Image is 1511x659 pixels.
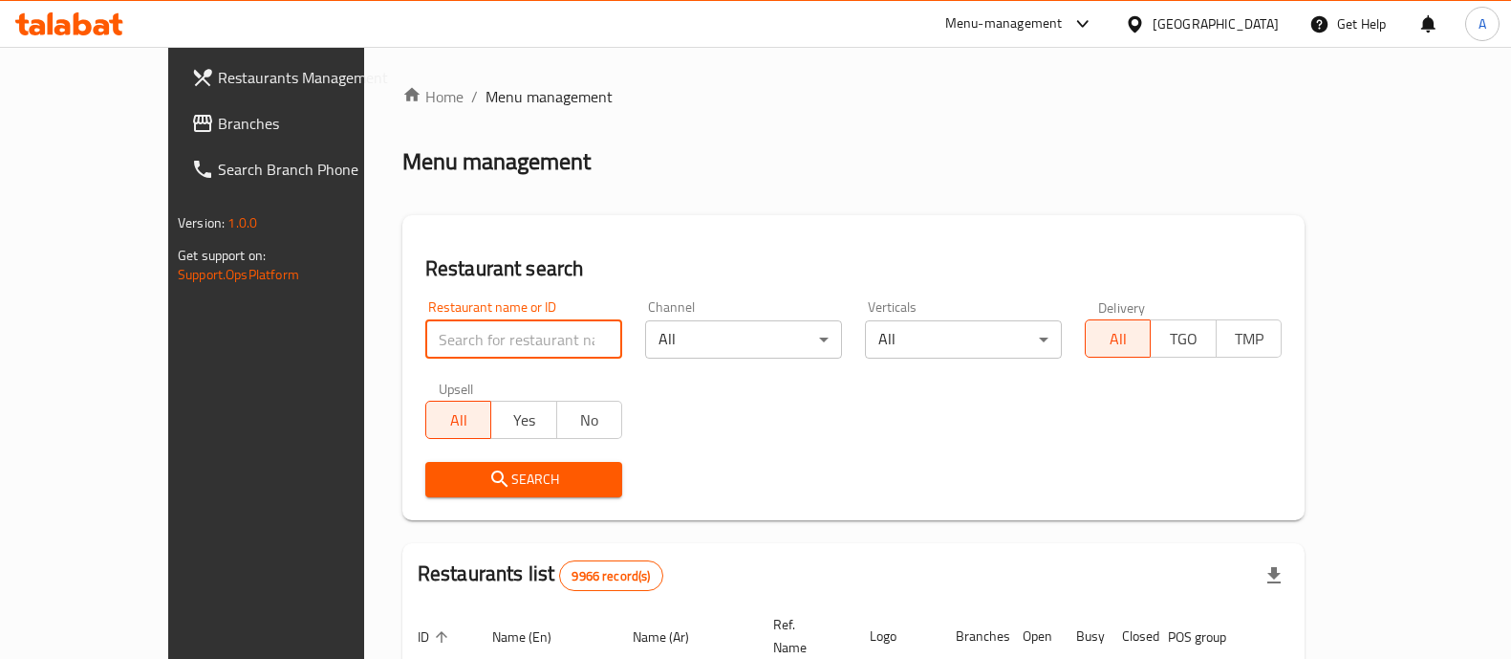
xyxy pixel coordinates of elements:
label: Delivery [1098,300,1146,314]
span: TMP [1224,325,1274,353]
span: Restaurants Management [218,66,405,89]
span: ID [418,626,454,648]
span: Search Branch Phone [218,158,405,181]
a: Branches [176,100,421,146]
button: TMP [1216,319,1282,358]
div: Total records count [559,560,662,591]
span: 9966 record(s) [560,567,661,585]
span: Menu management [486,85,613,108]
a: Home [402,85,464,108]
div: All [865,320,1062,359]
button: All [1085,319,1151,358]
a: Search Branch Phone [176,146,421,192]
a: Support.OpsPlatform [178,262,299,287]
button: TGO [1150,319,1216,358]
input: Search for restaurant name or ID.. [425,320,622,359]
span: POS group [1168,626,1251,648]
h2: Restaurants list [418,560,663,591]
div: Export file [1251,553,1297,599]
div: All [645,320,842,359]
span: A [1479,13,1486,34]
span: TGO [1158,325,1208,353]
span: Version: [178,210,225,235]
span: Search [441,468,607,492]
a: Restaurants Management [176,55,421,100]
span: Yes [499,406,549,434]
button: No [556,401,622,439]
div: [GEOGRAPHIC_DATA] [1153,13,1279,34]
span: Name (Ar) [633,626,714,648]
h2: Menu management [402,146,591,177]
span: Ref. Name [773,613,831,659]
span: All [434,406,484,434]
h2: Restaurant search [425,254,1282,283]
span: No [565,406,615,434]
div: Menu-management [945,12,1063,35]
span: 1.0.0 [227,210,257,235]
button: Search [425,462,622,497]
li: / [471,85,478,108]
span: All [1093,325,1143,353]
nav: breadcrumb [402,85,1305,108]
button: Yes [490,401,556,439]
button: All [425,401,491,439]
label: Upsell [439,382,474,395]
span: Get support on: [178,243,266,268]
span: Name (En) [492,626,576,648]
span: Branches [218,112,405,135]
